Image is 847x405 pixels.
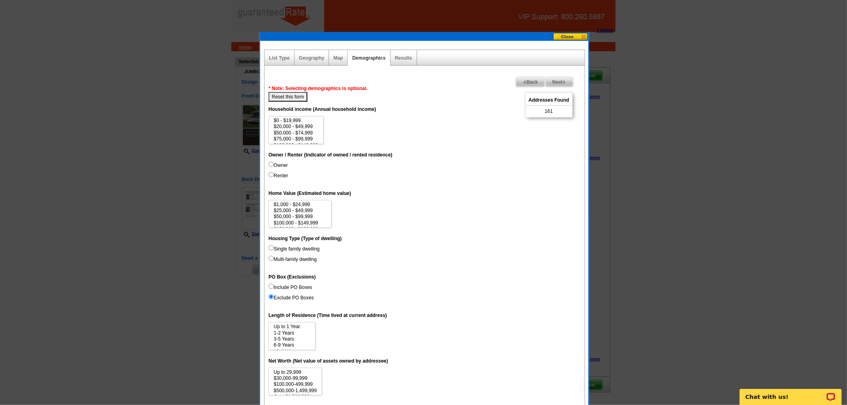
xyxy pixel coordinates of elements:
span: Addresses Found [526,95,572,106]
option: $0 - $19,999 [273,118,319,124]
option: $100,000 - $149,999 [273,220,327,226]
label: Housing Type (Type of dwelling) [269,235,342,242]
option: 3-5 Years [273,336,311,342]
label: Single family dwelling [269,245,320,253]
a: Map [333,55,343,61]
a: Next [545,77,574,87]
input: Include PO Boxes [269,284,274,289]
option: Over $1,500,000 [273,394,317,400]
option: $50,000 - $74,999 [273,130,319,136]
option: $150,000 - $199,999 [273,226,327,232]
label: Include PO Boxes [269,284,312,291]
label: PO Box (Exclusions) [269,273,316,281]
span: 161 [545,108,553,115]
a: Results [395,55,412,61]
option: $20,000 - $49,999 [273,124,319,130]
span: * Note: Selecting demographics is optional. [269,86,367,91]
a: Back [516,77,545,87]
option: $100,000 - $149,999 [273,142,319,148]
input: Single family dwelling [269,245,274,251]
input: Renter [269,172,274,177]
option: $50,000 - $99,999 [273,214,327,220]
label: Home Value (Estimated home value) [269,190,351,197]
a: Demographics [352,55,385,61]
label: Owner / Renter (Indicator of owned / rented residence) [269,151,392,158]
label: Exclude PO Boxes [269,294,314,301]
span: Next [546,77,573,87]
input: Owner [269,162,274,167]
input: Exclude PO Boxes [269,294,274,299]
option: 10-14 Years [273,349,311,355]
button: Reset this form [269,92,307,102]
option: Up to 29,999 [273,369,317,375]
option: $1,000 - $24,999 [273,202,327,208]
img: button-next-arrow-gray.png [563,80,566,84]
label: Owner [269,162,288,169]
label: Household income (Annual household income) [269,106,376,113]
option: $25,000 - $49,999 [273,208,327,214]
a: Geography [299,55,324,61]
label: Net Worth (Net value of assets owned by addressee) [269,357,388,365]
option: $30,000-99,999 [273,375,317,381]
img: button-prev-arrow-gray.png [523,80,526,84]
input: Multi-family dwelling [269,256,274,261]
option: $75,000 - $99,999 [273,136,319,142]
label: Renter [269,172,288,179]
option: Up to 1 Year [273,324,311,330]
label: Multi-family dwelling [269,256,317,263]
option: $100,000-499,999 [273,381,317,387]
option: $500,000-1,499,999 [273,388,317,394]
label: Length of Residence (Time lived at current address) [269,312,387,319]
option: 6-9 Years [273,342,311,348]
a: List Type [269,55,290,61]
option: 1-2 Years [273,330,311,336]
iframe: LiveChat chat widget [735,380,847,405]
